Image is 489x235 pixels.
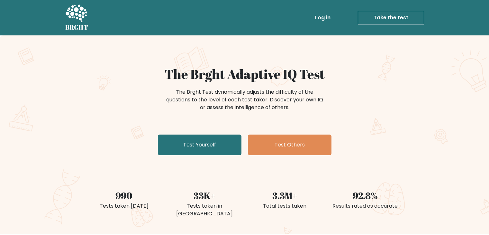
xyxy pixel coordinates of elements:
[168,189,241,202] div: 33K+
[249,202,321,210] div: Total tests taken
[168,202,241,218] div: Tests taken in [GEOGRAPHIC_DATA]
[329,202,402,210] div: Results rated as accurate
[88,66,402,82] h1: The Brght Adaptive IQ Test
[249,189,321,202] div: 3.3M+
[158,135,241,155] a: Test Yourself
[358,11,424,24] a: Take the test
[164,88,325,111] div: The Brght Test dynamically adjusts the difficulty of the questions to the level of each test take...
[65,23,88,31] h5: BRGHT
[88,189,160,202] div: 990
[65,3,88,33] a: BRGHT
[329,189,402,202] div: 92.8%
[248,135,331,155] a: Test Others
[312,11,333,24] a: Log in
[88,202,160,210] div: Tests taken [DATE]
